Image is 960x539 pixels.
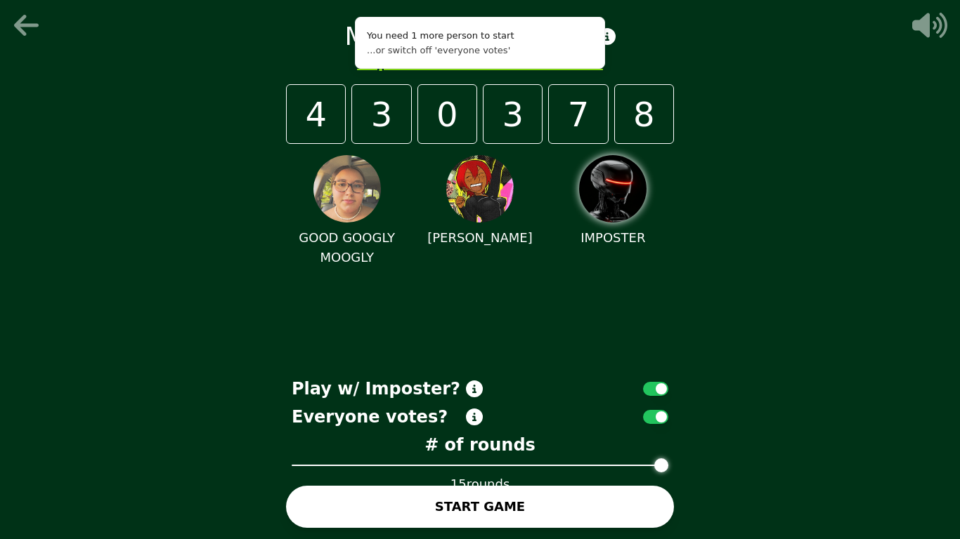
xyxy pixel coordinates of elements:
[286,486,674,528] button: START GAME
[580,228,645,248] p: IMPOSTER
[286,84,346,144] div: 4
[614,84,674,144] div: 8
[351,84,411,144] div: 3
[292,474,668,494] p: 15 rounds
[483,84,543,144] div: 3
[292,406,460,428] p: Everyone votes?
[417,84,477,144] div: 0
[446,155,514,222] img: user Mackenzie profile picture
[367,29,514,43] div: You need 1 more person to start
[292,378,460,400] p: Play w/ Imposter?
[286,228,408,267] p: GOOD GOOGLY MOOGLY
[579,155,647,222] img: impost droid image
[292,434,668,456] p: # of rounds
[367,44,514,57] div: ...or switch off 'everyone votes'
[344,22,615,51] h1: Minimum 3 people!
[548,84,608,144] div: 7
[427,228,533,248] p: [PERSON_NAME]
[313,155,381,222] img: user good googly moogly profile picture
